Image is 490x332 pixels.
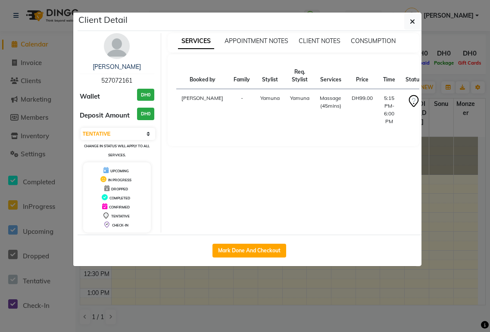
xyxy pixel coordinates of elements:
[228,89,255,131] td: -
[225,37,288,45] span: APPOINTMENT NOTES
[255,63,285,89] th: Stylist
[176,63,228,89] th: Booked by
[378,63,400,89] th: Time
[400,63,427,89] th: Status
[112,223,128,227] span: CHECK-IN
[80,111,130,121] span: Deposit Amount
[228,63,255,89] th: Family
[93,63,141,71] a: [PERSON_NAME]
[299,37,340,45] span: CLIENT NOTES
[352,94,373,102] div: DH99.00
[178,34,214,49] span: SERVICES
[110,169,129,173] span: UPCOMING
[176,89,228,131] td: [PERSON_NAME]
[320,94,341,110] div: Massage (45mins)
[351,37,396,45] span: CONSUMPTION
[101,77,132,84] span: 527072161
[346,63,378,89] th: Price
[378,89,400,131] td: 5:15 PM-6:00 PM
[212,244,286,258] button: Mark Done And Checkout
[285,63,315,89] th: Req. Stylist
[315,63,346,89] th: Services
[290,95,309,101] span: Yamuna
[80,92,100,102] span: Wallet
[137,89,154,101] h3: DH0
[109,205,130,209] span: CONFIRMED
[109,196,130,200] span: COMPLETED
[104,33,130,59] img: avatar
[260,95,280,101] span: Yamuna
[111,214,130,218] span: TENTATIVE
[84,144,150,157] small: Change in status will apply to all services.
[137,108,154,120] h3: DH0
[108,178,131,182] span: IN PROGRESS
[78,13,128,26] h5: Client Detail
[111,187,128,191] span: DROPPED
